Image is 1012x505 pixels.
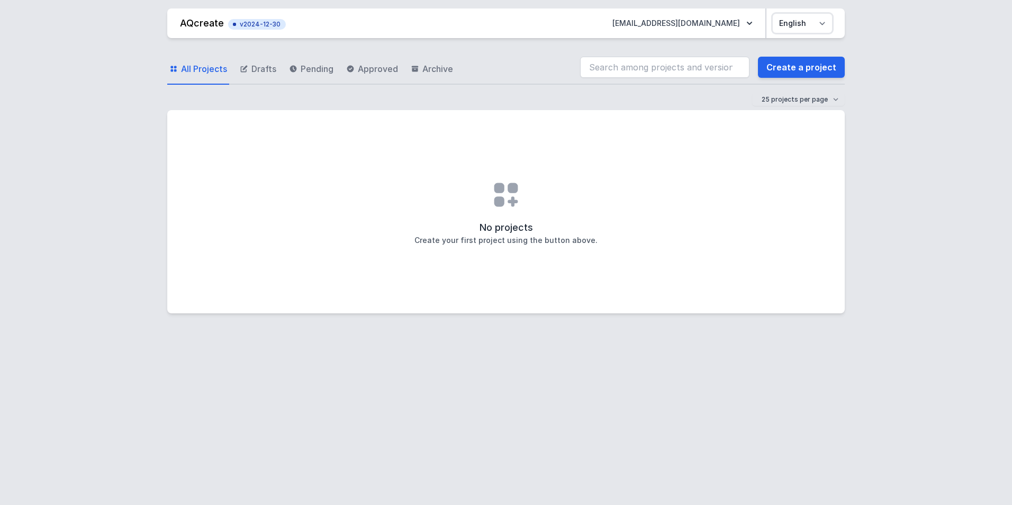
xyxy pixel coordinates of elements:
button: v2024-12-30 [228,17,286,30]
span: Approved [358,62,398,75]
a: Archive [409,54,455,85]
button: [EMAIL_ADDRESS][DOMAIN_NAME] [604,14,761,33]
h2: No projects [480,220,533,235]
a: Pending [287,54,336,85]
a: All Projects [167,54,229,85]
span: Archive [422,62,453,75]
span: Pending [301,62,333,75]
span: Drafts [251,62,276,75]
input: Search among projects and versions... [580,57,749,78]
span: v2024-12-30 [233,20,281,29]
a: AQcreate [180,17,224,29]
a: Drafts [238,54,278,85]
a: Create a project [758,57,845,78]
a: Approved [344,54,400,85]
h3: Create your first project using the button above. [414,235,598,246]
select: Choose language [773,14,832,33]
span: All Projects [181,62,227,75]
